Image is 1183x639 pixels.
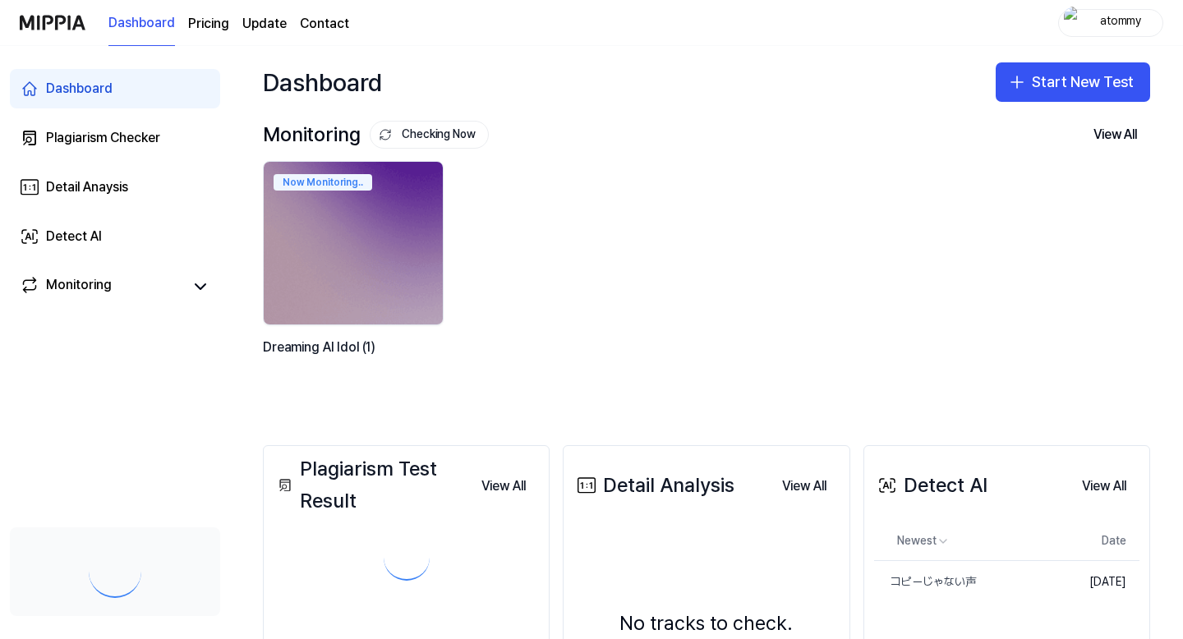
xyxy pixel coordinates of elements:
[20,275,184,298] a: Monitoring
[468,470,539,503] button: View All
[1069,470,1139,503] button: View All
[1064,7,1084,39] img: profile
[874,561,1044,604] a: コピーじゃない声
[769,468,840,503] a: View All
[10,69,220,108] a: Dashboard
[1058,9,1163,37] button: profileatommy
[274,174,372,191] div: Now Monitoring..
[874,574,977,591] div: コピーじゃない声
[46,128,160,148] div: Plagiarism Checker
[1080,118,1150,151] button: View All
[300,14,349,34] a: Contact
[46,275,112,298] div: Monitoring
[263,161,447,396] a: Now Monitoring..backgroundIamgeDreaming AI Idol (1)
[1044,522,1139,561] th: Date
[263,119,489,150] div: Monitoring
[263,62,382,102] div: Dashboard
[874,470,987,501] div: Detect AI
[274,453,468,517] div: Plagiarism Test Result
[769,470,840,503] button: View All
[10,217,220,256] a: Detect AI
[46,79,113,99] div: Dashboard
[10,118,220,158] a: Plagiarism Checker
[46,177,128,197] div: Detail Anaysis
[1069,468,1139,503] a: View All
[108,1,175,46] a: Dashboard
[468,468,539,503] a: View All
[1089,13,1153,31] div: atommy
[1044,561,1139,604] td: [DATE]
[188,14,229,34] a: Pricing
[10,168,220,207] a: Detail Anaysis
[370,121,489,149] button: Checking Now
[573,470,734,501] div: Detail Analysis
[46,227,102,246] div: Detect AI
[264,162,443,324] img: backgroundIamge
[263,337,447,379] div: Dreaming AI Idol (1)
[242,14,287,34] a: Update
[996,62,1150,102] button: Start New Test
